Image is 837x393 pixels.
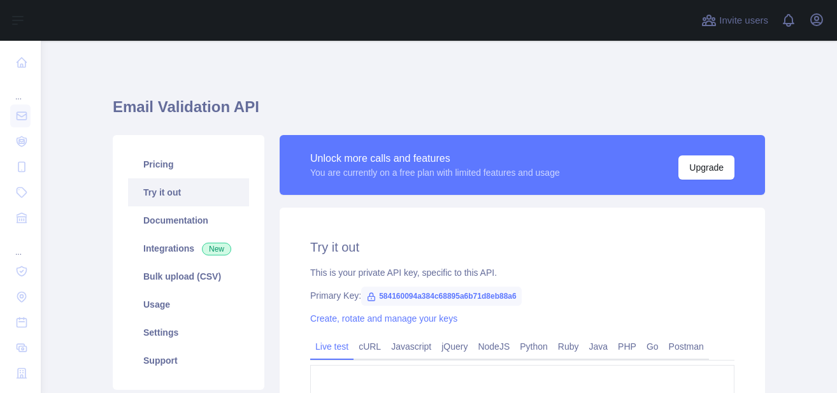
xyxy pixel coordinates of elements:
[128,206,249,234] a: Documentation
[436,336,473,357] a: jQuery
[128,347,249,375] a: Support
[10,232,31,257] div: ...
[354,336,386,357] a: cURL
[719,13,768,28] span: Invite users
[613,336,641,357] a: PHP
[128,290,249,318] a: Usage
[386,336,436,357] a: Javascript
[310,238,734,256] h2: Try it out
[310,166,560,179] div: You are currently on a free plan with limited features and usage
[310,266,734,279] div: This is your private API key, specific to this API.
[128,318,249,347] a: Settings
[310,336,354,357] a: Live test
[113,97,765,127] h1: Email Validation API
[202,243,231,255] span: New
[584,336,613,357] a: Java
[678,155,734,180] button: Upgrade
[10,76,31,102] div: ...
[128,262,249,290] a: Bulk upload (CSV)
[473,336,515,357] a: NodeJS
[515,336,553,357] a: Python
[641,336,664,357] a: Go
[699,10,771,31] button: Invite users
[553,336,584,357] a: Ruby
[361,287,522,306] span: 584160094a384c68895a6b71d8eb88a6
[310,151,560,166] div: Unlock more calls and features
[128,150,249,178] a: Pricing
[128,234,249,262] a: Integrations New
[128,178,249,206] a: Try it out
[664,336,709,357] a: Postman
[310,289,734,302] div: Primary Key:
[310,313,457,324] a: Create, rotate and manage your keys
